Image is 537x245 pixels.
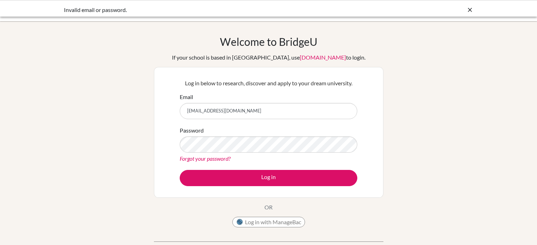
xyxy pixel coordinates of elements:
p: Log in below to research, discover and apply to your dream university. [180,79,357,87]
div: Invalid email or password. [64,6,368,14]
div: If your school is based in [GEOGRAPHIC_DATA], use to login. [172,53,365,62]
button: Log in [180,170,357,186]
h1: Welcome to BridgeU [220,35,317,48]
a: Forgot your password? [180,155,231,162]
label: Password [180,126,204,135]
p: OR [264,203,273,212]
a: [DOMAIN_NAME] [300,54,346,61]
label: Email [180,93,193,101]
button: Log in with ManageBac [232,217,305,227]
